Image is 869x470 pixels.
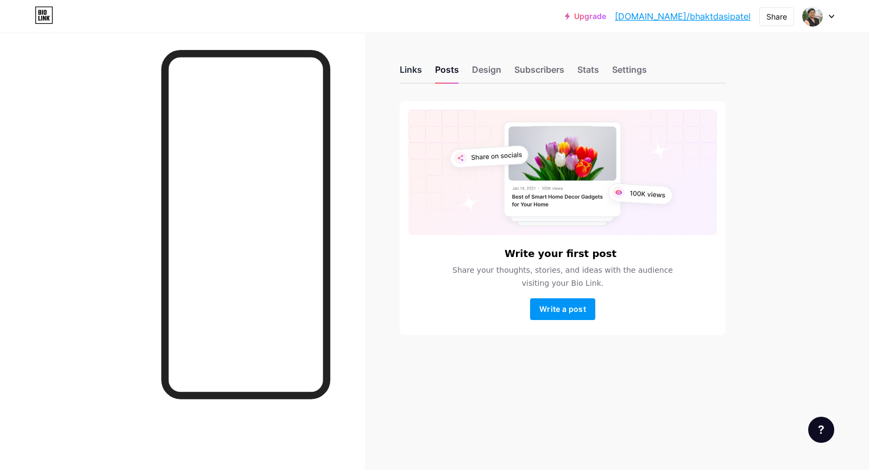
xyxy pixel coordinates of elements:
[802,6,823,27] img: Bhaktdasi Patel
[530,298,595,320] button: Write a post
[435,63,459,83] div: Posts
[514,63,564,83] div: Subscribers
[439,264,686,290] span: Share your thoughts, stories, and ideas with the audience visiting your Bio Link.
[766,11,787,22] div: Share
[505,248,616,259] h6: Write your first post
[612,63,647,83] div: Settings
[539,304,586,314] span: Write a post
[400,63,422,83] div: Links
[615,10,751,23] a: [DOMAIN_NAME]/bhaktdasipatel
[472,63,501,83] div: Design
[577,63,599,83] div: Stats
[565,12,606,21] a: Upgrade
